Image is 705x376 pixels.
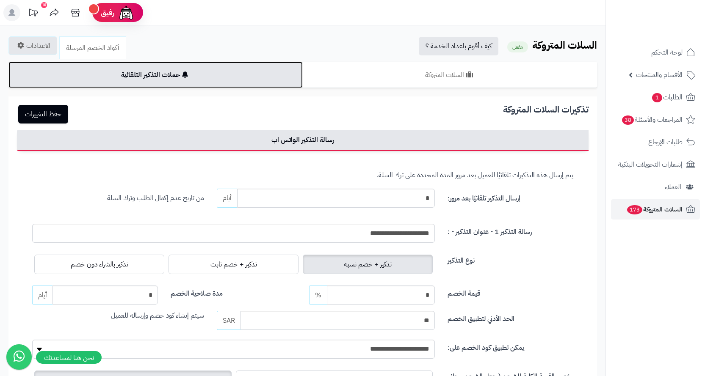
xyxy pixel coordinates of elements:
a: المراجعات والأسئلة38 [611,110,700,130]
a: حملات التذكير التلقائية [8,62,303,88]
span: إشعارات التحويلات البنكية [618,159,683,170]
span: تذكير بالشراء دون خصم [71,259,128,269]
label: إرسال التذكير تلقائيًا بعد مرور: [448,190,520,203]
a: العملاء [611,177,700,197]
label: رسالة التذكير 1 - عنوان التذكير - : [448,224,532,237]
label: الحد الأدني لتطبيق الخصم [448,311,514,324]
span: لوحة التحكم [651,47,683,58]
a: كيف أقوم باعداد الخدمة ؟ [419,37,498,55]
span: 1 [652,93,662,102]
small: مفعل [507,41,528,52]
a: تحديثات المنصة [22,4,44,23]
span: السلات المتروكة [626,203,683,215]
a: أكواد الخصم المرسلة [59,36,126,59]
span: 38 [622,115,634,125]
span: المراجعات والأسئلة [621,114,683,126]
b: تذكيرات السلات المتروكة [503,103,589,116]
a: السلات المتروكة173 [611,199,700,220]
span: تذكير + خصم نسبة [344,259,392,269]
span: العملاء [665,181,681,193]
span: الطلبات [651,91,683,103]
span: أيام [217,189,237,208]
label: قيمة الخصم [448,285,480,299]
small: يتم إرسال هذه التذكيرات تلقائيًا للعميل بعد مرور المدة المحددة على ترك السلة. [377,170,573,180]
a: لوحة التحكم [611,42,700,63]
label: يمكن تطبيق كود الخصم على: [448,340,524,353]
span: سيتم إنشاء كود خصم وإرساله للعميل [111,310,204,321]
a: السلات المتروكة [303,62,597,88]
img: ai-face.png [118,4,135,21]
a: رسالة التذكير الواتس اب [17,130,589,151]
button: حفظ التغييرات [18,105,68,124]
label: مدة صلاحية الخصم [171,285,223,299]
a: الاعدادات [8,36,57,55]
span: طلبات الإرجاع [648,136,683,148]
span: % [315,290,321,300]
label: نوع التذكير [448,252,475,266]
img: logo-2.png [647,23,697,41]
span: 173 [627,205,642,214]
span: SAR [217,311,241,330]
span: رفيق [101,8,114,18]
span: تذكير + خصم ثابت [210,259,257,269]
a: طلبات الإرجاع [611,132,700,152]
div: 10 [41,2,47,8]
a: إشعارات التحويلات البنكية [611,154,700,175]
span: من تاريخ عدم إكمال الطلب وترك السلة [107,193,204,203]
b: السلات المتروكة [532,38,597,53]
span: أيام [32,285,53,305]
span: الأقسام والمنتجات [636,69,683,81]
a: الطلبات1 [611,87,700,107]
